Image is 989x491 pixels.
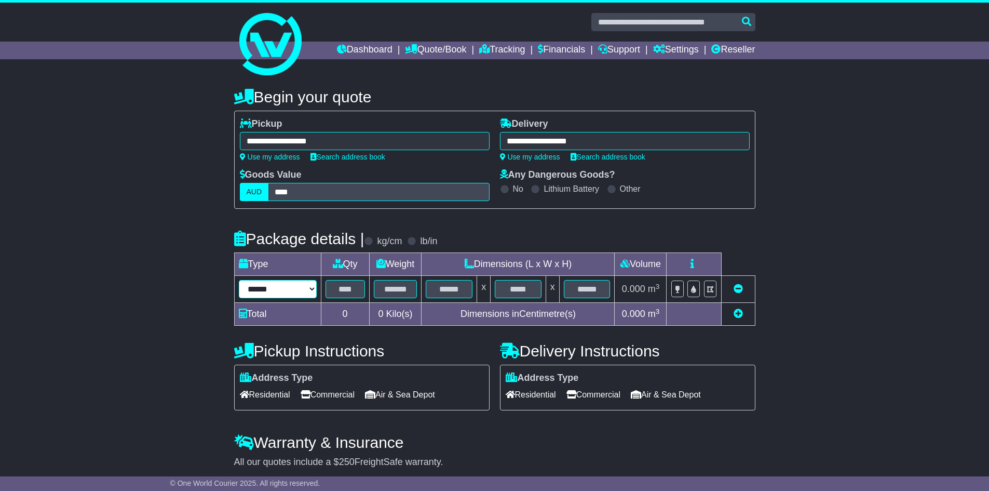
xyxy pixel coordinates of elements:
label: Delivery [500,118,548,130]
label: No [513,184,523,194]
label: AUD [240,183,269,201]
td: Kilo(s) [369,303,422,326]
span: 0.000 [622,309,645,319]
span: m [648,284,660,294]
span: Commercial [301,387,355,403]
td: 0 [321,303,369,326]
span: © One World Courier 2025. All rights reserved. [170,479,320,487]
td: x [477,276,491,303]
label: Lithium Battery [544,184,599,194]
td: Type [234,253,321,276]
a: Remove this item [734,284,743,294]
h4: Begin your quote [234,88,755,105]
a: Add new item [734,309,743,319]
span: Residential [506,387,556,403]
td: Dimensions (L x W x H) [422,253,615,276]
span: Residential [240,387,290,403]
div: All our quotes include a $ FreightSafe warranty. [234,457,755,468]
td: Weight [369,253,422,276]
label: Address Type [240,373,313,384]
sup: 3 [656,308,660,315]
span: 0 [378,309,383,319]
td: Total [234,303,321,326]
span: 250 [339,457,355,467]
td: Dimensions in Centimetre(s) [422,303,615,326]
td: x [546,276,559,303]
label: Any Dangerous Goods? [500,169,615,181]
a: Dashboard [337,42,392,59]
a: Use my address [240,153,300,161]
a: Reseller [711,42,755,59]
h4: Pickup Instructions [234,342,490,360]
a: Quote/Book [405,42,466,59]
span: Commercial [566,387,620,403]
label: lb/in [420,236,437,247]
label: Goods Value [240,169,302,181]
a: Search address book [571,153,645,161]
a: Financials [538,42,585,59]
sup: 3 [656,283,660,290]
h4: Warranty & Insurance [234,434,755,451]
label: Pickup [240,118,282,130]
span: Air & Sea Depot [365,387,435,403]
h4: Package details | [234,230,364,247]
span: 0.000 [622,284,645,294]
h4: Delivery Instructions [500,342,755,360]
label: Address Type [506,373,579,384]
td: Qty [321,253,369,276]
a: Use my address [500,153,560,161]
label: Other [620,184,641,194]
a: Settings [653,42,699,59]
a: Tracking [479,42,525,59]
span: Air & Sea Depot [631,387,701,403]
span: m [648,309,660,319]
td: Volume [615,253,667,276]
a: Search address book [310,153,385,161]
label: kg/cm [377,236,402,247]
a: Support [598,42,640,59]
